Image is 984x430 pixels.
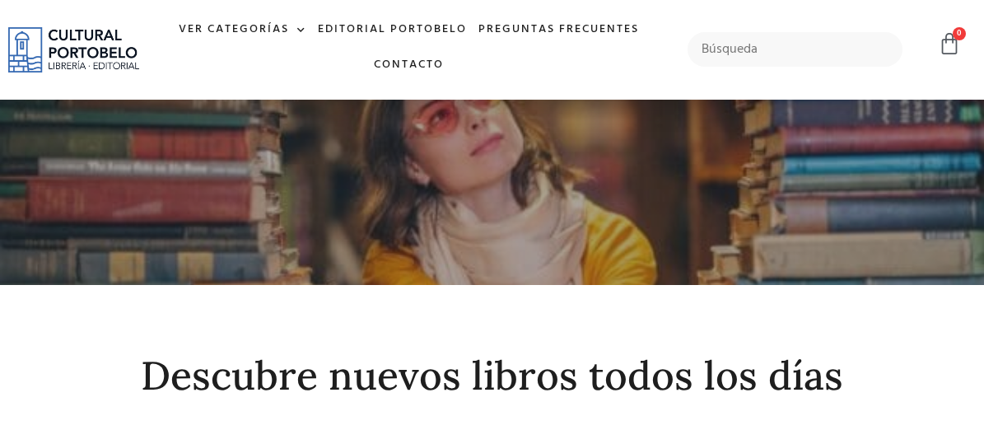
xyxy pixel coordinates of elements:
[688,32,903,67] input: Búsqueda
[30,354,954,398] h2: Descubre nuevos libros todos los días
[938,32,961,56] a: 0
[473,12,645,48] a: Preguntas frecuentes
[368,48,450,83] a: Contacto
[173,12,312,48] a: Ver Categorías
[953,27,966,40] span: 0
[312,12,473,48] a: Editorial Portobelo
